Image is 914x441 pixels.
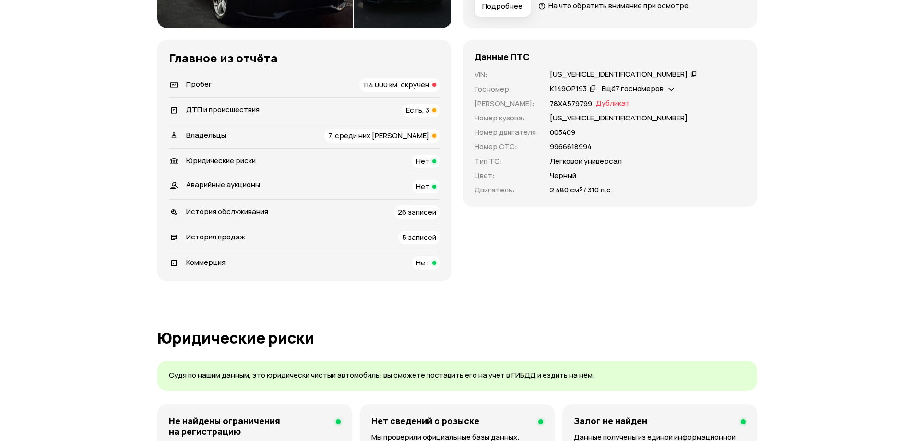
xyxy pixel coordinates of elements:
[169,370,746,381] p: Судя по нашим данным, это юридически чистый автомобиль: вы сможете поставить его на учёт в ГИБДД ...
[475,185,538,195] p: Двигатель :
[398,207,436,217] span: 26 записей
[475,127,538,138] p: Номер двигателя :
[475,98,538,109] p: [PERSON_NAME] :
[328,131,429,141] span: 7, среди них [PERSON_NAME]
[475,70,538,80] p: VIN :
[186,155,256,166] span: Юридические риски
[157,329,757,346] h1: Юридические риски
[371,416,479,426] h4: Нет сведений о розыске
[406,105,429,115] span: Есть, 3
[550,70,688,80] div: [US_VEHICLE_IDENTIFICATION_NUMBER]
[538,0,689,11] a: На что обратить внимание при осмотре
[550,142,592,152] p: 9966618994
[550,84,587,94] div: К149ОР193
[548,0,688,11] span: На что обратить внимание при осмотре
[169,51,440,65] h3: Главное из отчёта
[550,170,576,181] p: Черный
[475,142,538,152] p: Номер СТС :
[602,83,664,94] span: Ещё 7 госномеров
[186,105,260,115] span: ДТП и происшествия
[416,181,429,191] span: Нет
[596,98,630,109] span: Дубликат
[186,257,226,267] span: Коммерция
[363,80,429,90] span: 114 000 км, скручен
[475,84,538,95] p: Госномер :
[550,113,688,123] p: [US_VEHICLE_IDENTIFICATION_NUMBER]
[475,156,538,167] p: Тип ТС :
[416,258,429,268] span: Нет
[186,130,226,140] span: Владельцы
[550,98,592,109] p: 78ХА579799
[186,79,212,89] span: Пробег
[475,51,530,62] h4: Данные ПТС
[475,170,538,181] p: Цвет :
[402,232,436,242] span: 5 записей
[550,156,622,167] p: Легковой универсал
[574,416,647,426] h4: Залог не найден
[186,232,245,242] span: История продаж
[186,206,268,216] span: История обслуживания
[186,179,260,190] span: Аварийные аукционы
[550,185,613,195] p: 2 480 см³ / 310 л.с.
[416,156,429,166] span: Нет
[169,416,329,437] h4: Не найдены ограничения на регистрацию
[475,113,538,123] p: Номер кузова :
[550,127,575,138] p: 003409
[482,1,522,11] span: Подробнее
